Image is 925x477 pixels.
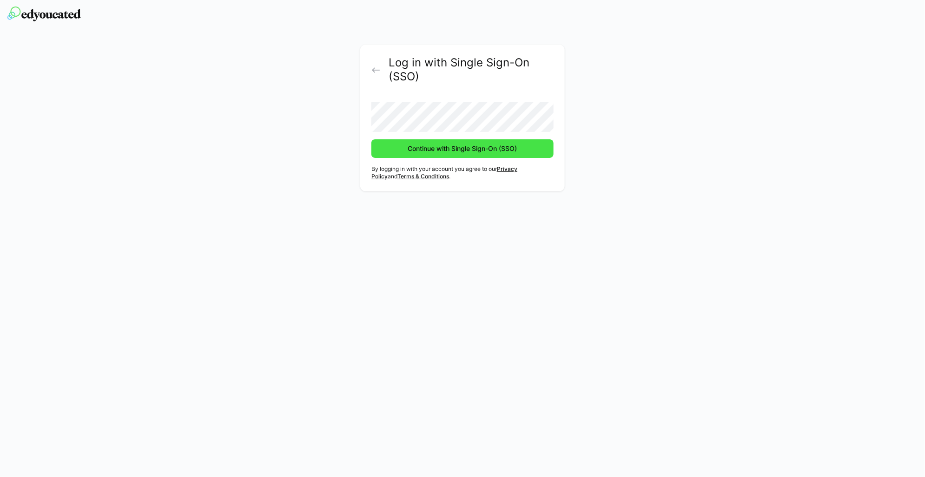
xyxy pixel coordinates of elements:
p: By logging in with your account you agree to our and . [371,165,554,180]
h2: Log in with Single Sign-On (SSO) [389,56,554,84]
a: Privacy Policy [371,165,517,180]
img: edyoucated [7,7,81,21]
a: Terms & Conditions [397,173,449,180]
span: Continue with Single Sign-On (SSO) [407,144,519,153]
button: Continue with Single Sign-On (SSO) [371,139,554,158]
